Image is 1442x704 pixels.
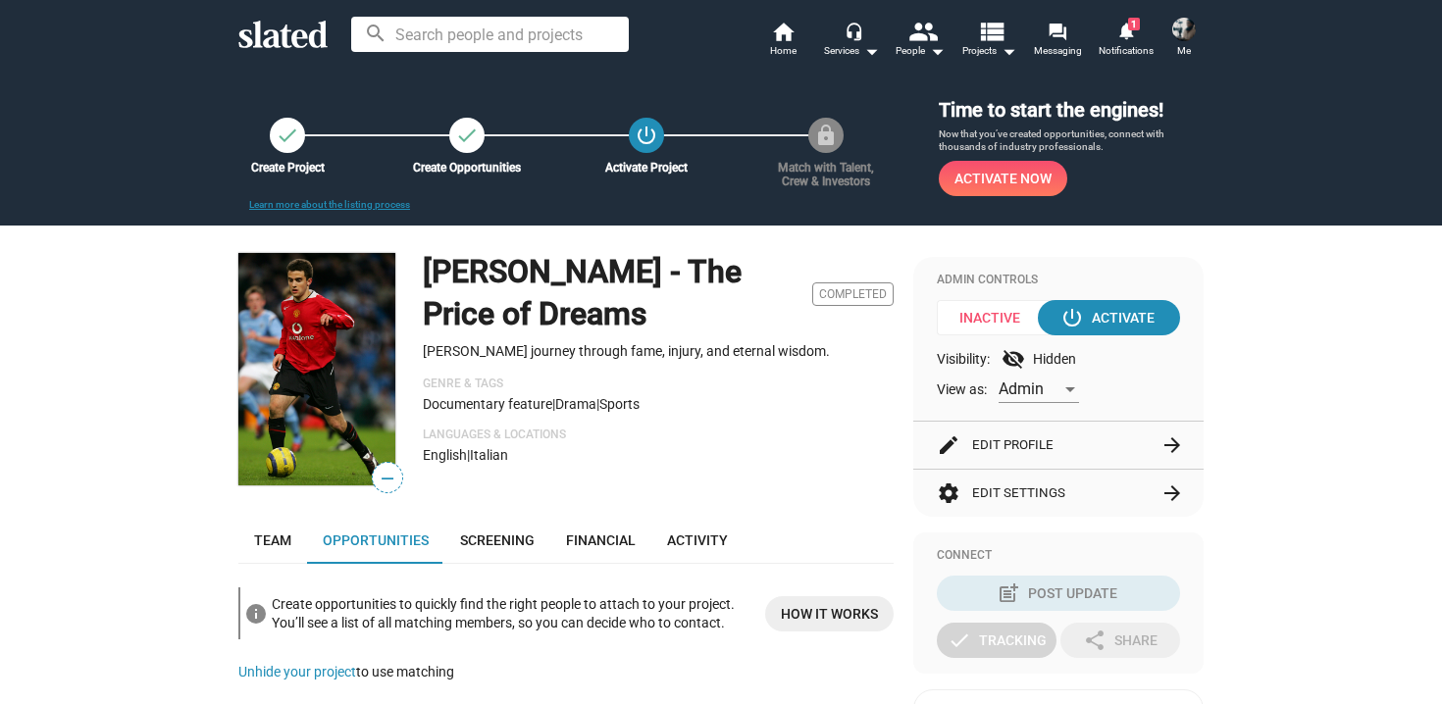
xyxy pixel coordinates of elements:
a: 1Notifications [1092,20,1160,63]
span: | [552,396,555,412]
span: Financial [566,532,636,548]
button: Post Update [937,576,1180,611]
mat-icon: home [771,20,795,43]
div: Post Update [1001,576,1117,611]
span: Home [770,39,797,63]
span: Opportunities [323,532,429,548]
a: Create Opportunities [449,118,485,153]
iframe: Intercom live chat [1375,637,1422,684]
button: Share [1060,623,1180,658]
mat-icon: check [948,629,971,652]
mat-icon: power_settings_new [1060,306,1084,329]
span: Documentary feature [423,396,552,412]
div: Activate Project [582,161,711,175]
h1: [PERSON_NAME] - The Price of Dreams [423,251,804,334]
a: Learn more about the listing process [249,199,410,210]
button: Activate Project [629,118,664,153]
mat-icon: info [244,602,268,626]
span: Activity [667,532,728,548]
span: Inactive [937,300,1056,335]
mat-icon: headset_mic [845,22,862,39]
span: Messaging [1034,39,1082,63]
button: Projects [954,20,1023,63]
div: Create opportunities to quickly find the right people to attach to your project. You’ll see a lis... [272,591,749,635]
mat-icon: visibility_off [1002,347,1025,371]
span: Activate Now [954,161,1052,196]
mat-icon: check [455,124,479,147]
span: — [373,466,402,491]
div: Visibility: Hidden [937,347,1180,371]
a: More Info about opportunities [765,596,894,631]
a: Screening [444,517,550,564]
button: Edit Profile [937,422,1180,469]
div: Share [1083,623,1158,658]
input: Search people and projects [351,17,629,52]
div: Services [824,39,879,63]
a: Activity [651,517,744,564]
span: Drama [555,396,596,412]
button: Activate Now [939,161,1067,196]
span: Italian [470,447,508,463]
mat-icon: post_add [997,581,1020,605]
mat-icon: arrow_drop_down [859,39,883,63]
mat-icon: people [908,17,937,45]
a: Financial [550,517,651,564]
span: How it works [781,596,878,631]
mat-icon: settings [937,481,960,505]
mat-icon: arrow_forward [1160,433,1184,457]
span: Completed [812,282,894,306]
mat-icon: arrow_drop_down [925,39,949,63]
mat-icon: power_settings_new [635,124,658,147]
span: Projects [962,39,1016,63]
p: Genre & Tags [423,377,894,392]
a: Team [238,517,307,564]
div: Create Opportunities [402,161,532,175]
a: Unhide your project [238,664,356,679]
span: English [423,447,467,463]
h3: Time to start the engines! [939,97,1204,124]
div: to use matching [238,663,894,681]
a: Home [748,20,817,63]
img: Rossi - The Price of Dreams [238,253,395,485]
mat-icon: arrow_forward [1160,481,1184,505]
span: | [596,396,599,412]
p: Now that you’ve created opportunities, connect with thousands of industry professionals. [939,127,1204,154]
div: Connect [937,548,1180,564]
a: Messaging [1023,20,1092,63]
span: | [467,447,470,463]
img: Shoka Shohani [1172,18,1196,41]
span: Admin [999,379,1044,398]
span: Team [254,532,291,548]
button: Edit Settings [937,470,1180,517]
span: 1 [1128,18,1140,30]
span: Screening [460,532,535,548]
button: Services [817,20,886,63]
mat-icon: edit [937,433,960,457]
button: People [886,20,954,63]
div: Admin Controls [937,273,1180,288]
span: Me [1177,39,1191,63]
mat-icon: check [276,124,299,147]
div: People [896,39,945,63]
button: Activate [1038,300,1180,335]
div: Tracking [948,623,1047,658]
mat-icon: notifications [1116,21,1135,39]
span: Sports [599,396,640,412]
button: Shoka ShohaniMe [1160,14,1208,65]
a: Opportunities [307,517,444,564]
mat-icon: forum [1048,22,1066,40]
span: Notifications [1099,39,1154,63]
div: Activate [1064,300,1155,335]
p: Languages & Locations [423,427,894,443]
mat-icon: view_list [977,17,1005,45]
div: Create Project [223,161,352,175]
p: [PERSON_NAME] journey through fame, injury, and eternal wisdom. [423,342,894,361]
mat-icon: share [1083,629,1107,652]
button: Tracking [937,623,1056,658]
mat-icon: arrow_drop_down [997,39,1020,63]
span: View as: [937,380,987,399]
